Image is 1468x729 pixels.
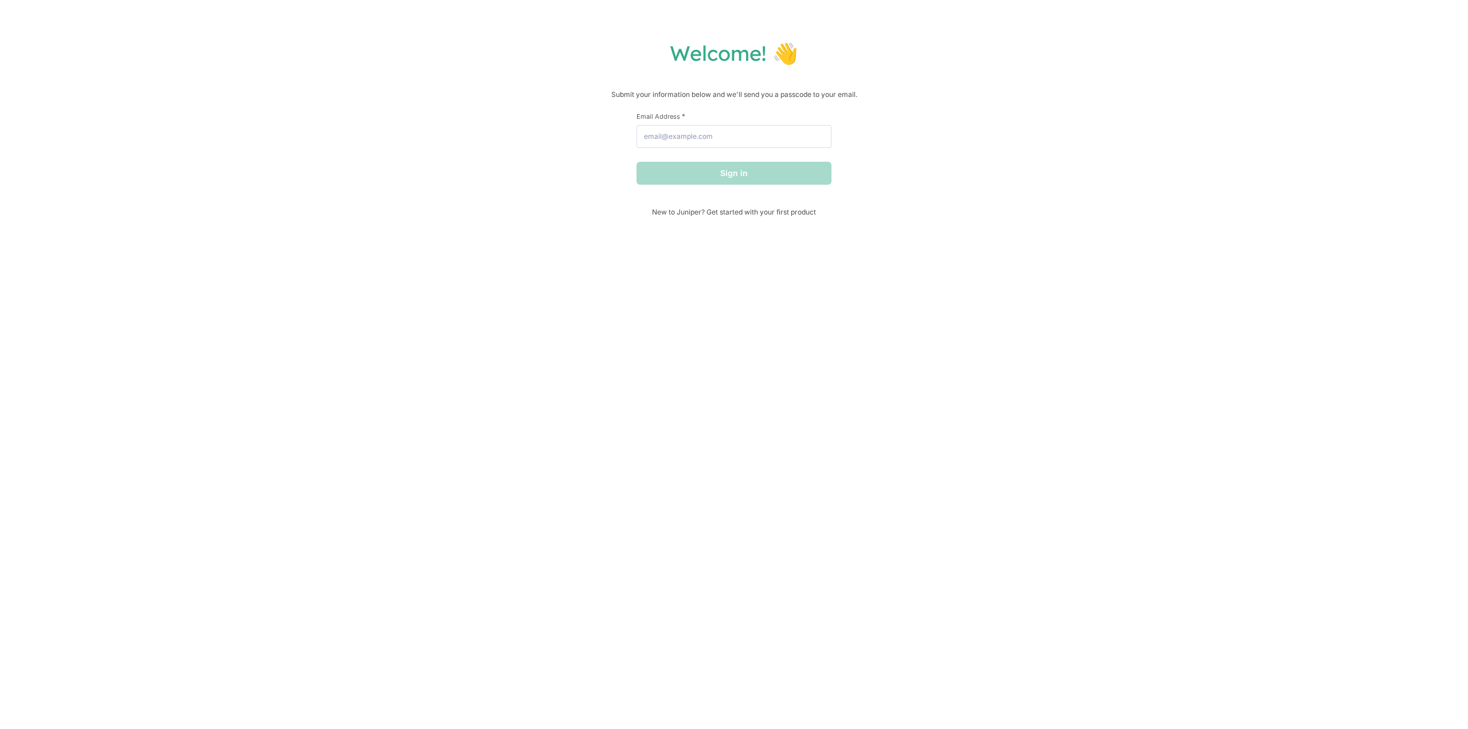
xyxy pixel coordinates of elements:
span: New to Juniper? Get started with your first product [637,208,831,216]
h1: Welcome! 👋 [11,40,1457,66]
label: Email Address [637,112,831,120]
p: Submit your information below and we'll send you a passcode to your email. [11,89,1457,100]
input: email@example.com [637,125,831,148]
span: This field is required. [682,112,685,120]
